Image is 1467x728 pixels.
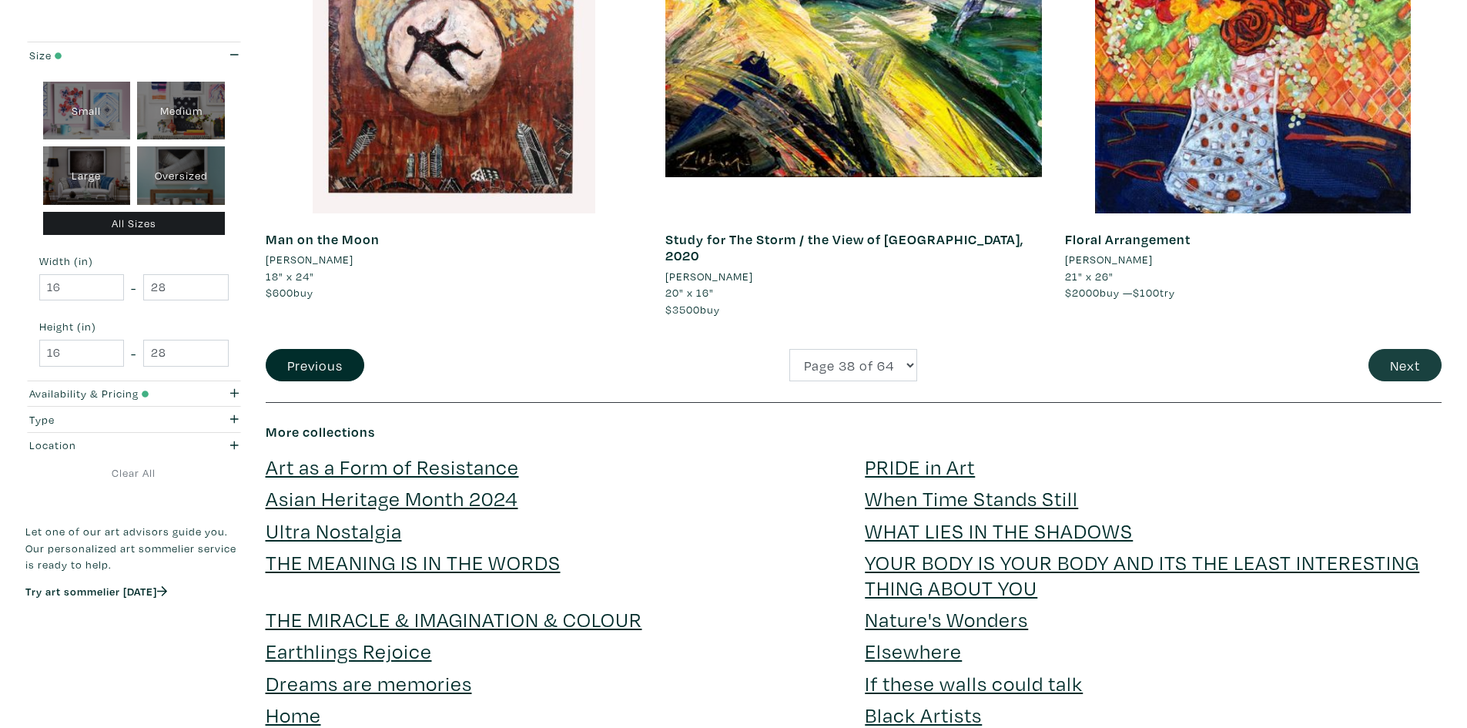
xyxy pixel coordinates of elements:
[1065,285,1100,300] span: $2000
[665,302,720,317] span: buy
[25,42,243,68] button: Size
[865,701,982,728] a: Black Artists
[266,230,380,248] a: Man on the Moon
[865,669,1083,696] a: If these walls could talk
[137,146,225,205] div: Oversized
[1065,269,1114,283] span: 21" x 26"
[25,381,243,407] button: Availability & Pricing
[266,424,1442,441] h6: More collections
[865,485,1078,512] a: When Time Stands Still
[43,212,226,236] div: All Sizes
[266,485,518,512] a: Asian Heritage Month 2024
[266,349,364,382] button: Previous
[29,437,181,454] div: Location
[25,465,243,481] a: Clear All
[43,146,131,205] div: Large
[29,47,181,64] div: Size
[25,523,243,573] p: Let one of our art advisors guide you. Our personalized art sommelier service is ready to help.
[266,285,313,300] span: buy
[25,615,243,647] iframe: Customer reviews powered by Trustpilot
[1065,251,1153,268] li: [PERSON_NAME]
[25,433,243,458] button: Location
[865,549,1419,600] a: YOUR BODY IS YOUR BODY AND ITS THE LEAST INTERESTING THING ABOUT YOU
[266,669,472,696] a: Dreams are memories
[1065,251,1442,268] a: [PERSON_NAME]
[29,385,181,402] div: Availability & Pricing
[131,343,136,364] span: -
[266,269,314,283] span: 18" x 24"
[665,302,700,317] span: $3500
[865,453,975,480] a: PRIDE in Art
[25,407,243,432] button: Type
[43,82,131,140] div: Small
[266,606,642,632] a: THE MIRACLE & IMAGINATION & COLOUR
[137,82,225,140] div: Medium
[865,637,962,664] a: Elsewhere
[865,517,1133,544] a: WHAT LIES IN THE SHADOWS
[131,277,136,298] span: -
[865,606,1028,632] a: Nature's Wonders
[1065,285,1175,300] span: buy — try
[266,285,293,300] span: $600
[39,321,229,332] small: Height (in)
[1065,230,1191,248] a: Floral Arrangement
[665,268,1042,285] a: [PERSON_NAME]
[266,517,402,544] a: Ultra Nostalgia
[665,268,753,285] li: [PERSON_NAME]
[1133,285,1160,300] span: $100
[266,701,321,728] a: Home
[266,637,432,664] a: Earthlings Rejoice
[266,453,519,480] a: Art as a Form of Resistance
[266,549,561,575] a: THE MEANING IS IN THE WORDS
[266,251,642,268] a: [PERSON_NAME]
[39,256,229,267] small: Width (in)
[665,230,1023,265] a: Study for The Storm / the View of [GEOGRAPHIC_DATA], 2020
[29,411,181,428] div: Type
[25,584,167,599] a: Try art sommelier [DATE]
[665,285,714,300] span: 20" x 16"
[266,251,353,268] li: [PERSON_NAME]
[1368,349,1442,382] button: Next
